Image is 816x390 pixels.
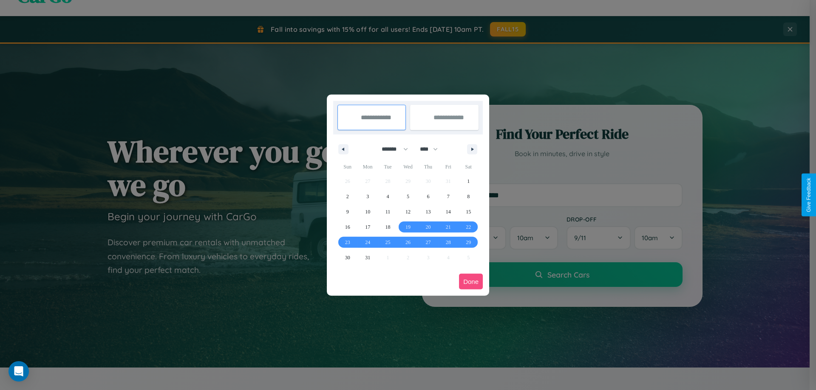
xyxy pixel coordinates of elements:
[385,219,391,235] span: 18
[385,204,391,219] span: 11
[345,219,350,235] span: 16
[378,204,398,219] button: 11
[8,361,29,382] div: Open Intercom Messenger
[446,204,451,219] span: 14
[467,174,470,189] span: 1
[398,204,418,219] button: 12
[346,189,349,204] span: 2
[357,219,377,235] button: 17
[366,189,369,204] span: 3
[337,235,357,250] button: 23
[378,189,398,204] button: 4
[378,235,398,250] button: 25
[438,160,458,174] span: Fri
[407,189,409,204] span: 5
[337,189,357,204] button: 2
[337,204,357,219] button: 9
[365,204,370,219] span: 10
[467,189,470,204] span: 8
[357,204,377,219] button: 10
[398,219,418,235] button: 19
[425,204,431,219] span: 13
[337,160,357,174] span: Sun
[365,250,370,265] span: 31
[459,174,479,189] button: 1
[357,189,377,204] button: 3
[459,219,479,235] button: 22
[385,235,391,250] span: 25
[446,219,451,235] span: 21
[378,160,398,174] span: Tue
[345,235,350,250] span: 23
[425,219,431,235] span: 20
[438,204,458,219] button: 14
[365,219,370,235] span: 17
[387,189,389,204] span: 4
[438,219,458,235] button: 21
[427,189,429,204] span: 6
[365,235,370,250] span: 24
[459,160,479,174] span: Sat
[466,219,471,235] span: 22
[357,250,377,265] button: 31
[405,219,411,235] span: 19
[806,178,812,212] div: Give Feedback
[459,189,479,204] button: 8
[447,189,450,204] span: 7
[357,160,377,174] span: Mon
[346,204,349,219] span: 9
[466,204,471,219] span: 15
[459,235,479,250] button: 29
[398,189,418,204] button: 5
[337,250,357,265] button: 30
[345,250,350,265] span: 30
[405,235,411,250] span: 26
[418,189,438,204] button: 6
[459,274,483,289] button: Done
[438,235,458,250] button: 28
[438,189,458,204] button: 7
[398,160,418,174] span: Wed
[405,204,411,219] span: 12
[418,160,438,174] span: Thu
[357,235,377,250] button: 24
[459,204,479,219] button: 15
[378,219,398,235] button: 18
[418,235,438,250] button: 27
[425,235,431,250] span: 27
[398,235,418,250] button: 26
[446,235,451,250] span: 28
[418,204,438,219] button: 13
[418,219,438,235] button: 20
[337,219,357,235] button: 16
[466,235,471,250] span: 29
